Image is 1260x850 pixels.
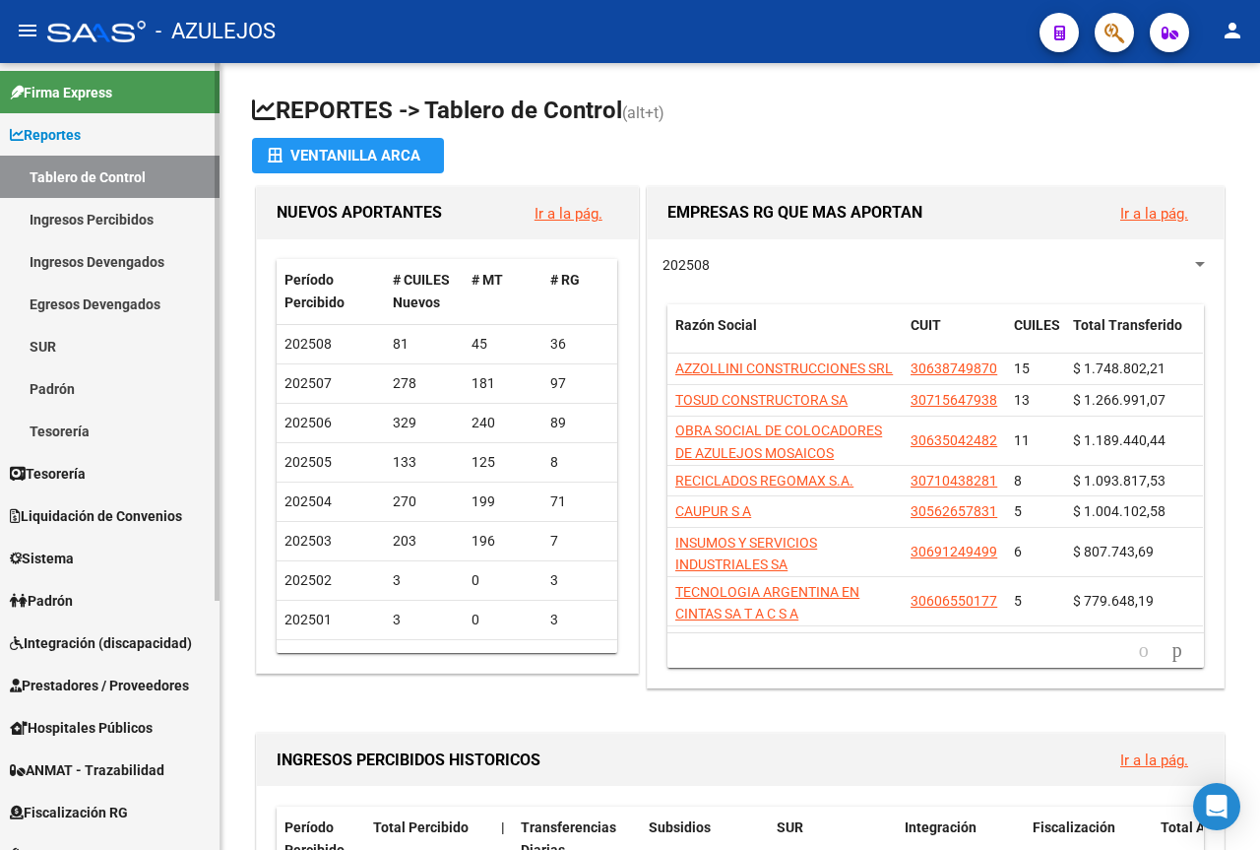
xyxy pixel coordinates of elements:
span: Padrón [10,590,73,612]
span: $ 1.189.440,44 [1073,432,1165,448]
a: Ir a la pág. [1120,205,1188,223]
div: 181 [472,372,535,395]
span: 202504 [284,493,332,509]
div: 3 [550,609,613,631]
div: 97 [550,372,613,395]
span: 202507 [284,375,332,391]
span: Total Transferido [1073,317,1182,333]
span: 30635042482 [911,432,997,448]
span: TOSUD CONSTRUCTORA SA [675,392,848,408]
span: Prestadores / Proveedores [10,675,189,696]
div: 240 [472,412,535,434]
span: 30638749870 [911,360,997,376]
span: 5 [1014,593,1022,609]
span: $ 1.004.102,58 [1073,503,1165,519]
span: CAUPUR S A [675,503,751,519]
div: 278 [393,372,456,395]
span: 13 [1014,392,1030,408]
div: 7 [550,530,613,553]
span: 30691249499 [911,544,997,559]
span: CUIT [911,317,941,333]
mat-icon: menu [16,19,39,42]
a: Ir a la pág. [535,205,602,223]
div: 3 [550,569,613,592]
span: Fiscalización [1033,819,1115,835]
datatable-header-cell: # MT [464,259,542,324]
button: Ir a la pág. [1104,195,1204,231]
span: ANMAT - Trazabilidad [10,759,164,781]
span: Firma Express [10,82,112,103]
div: 0 [472,609,535,631]
span: RECICLADOS REGOMAX S.A. [675,473,853,489]
datatable-header-cell: # CUILES Nuevos [385,259,464,324]
datatable-header-cell: Total Transferido [1065,304,1203,369]
span: $ 1.748.802,21 [1073,360,1165,376]
span: AZZOLLINI CONSTRUCCIONES SRL [675,360,893,376]
span: Integración (discapacidad) [10,632,192,654]
div: Ventanilla ARCA [268,138,428,173]
div: 2 [550,648,613,671]
span: Integración [905,819,976,835]
div: Open Intercom Messenger [1193,783,1240,830]
div: 3 [393,569,456,592]
span: Reportes [10,124,81,146]
a: Ir a la pág. [1120,752,1188,769]
span: SUR [777,819,803,835]
div: 199 [472,490,535,513]
datatable-header-cell: CUIT [903,304,1006,369]
span: Total Percibido [373,819,469,835]
span: 202506 [284,415,332,430]
span: OBRA SOCIAL DE COLOCADORES DE AZULEJOS MOSAICOS GRANITEROS LUSTRADORES Y POCELA [675,423,882,505]
span: 202505 [284,454,332,470]
span: 5 [1014,503,1022,519]
div: 125 [472,451,535,474]
div: 45 [472,333,535,356]
span: $ 1.093.817,53 [1073,473,1165,489]
div: 3 [393,609,456,631]
span: INGRESOS PERCIBIDOS HISTORICOS [277,751,540,769]
span: 8 [1014,473,1022,489]
div: 89 [550,412,613,434]
span: INSUMOS Y SERVICIOS INDUSTRIALES SA [675,535,817,573]
span: 202508 [662,257,710,273]
span: (alt+t) [622,103,664,122]
span: EMPRESAS RG QUE MAS APORTAN [667,203,922,222]
a: go to next page [1164,640,1191,662]
span: Fiscalización RG [10,802,128,823]
span: 202501 [284,612,332,627]
span: $ 1.266.991,07 [1073,392,1165,408]
span: Tesorería [10,463,86,485]
span: 202508 [284,336,332,352]
span: Liquidación de Convenios [10,505,182,527]
div: 71 [550,490,613,513]
div: 8 [550,451,613,474]
span: Razón Social [675,317,757,333]
div: 133 [393,451,456,474]
span: Período Percibido [284,272,345,310]
span: # CUILES Nuevos [393,272,450,310]
h1: REPORTES -> Tablero de Control [252,95,1228,129]
span: $ 807.743,69 [1073,544,1154,559]
span: # RG [550,272,580,288]
div: 203 [393,530,456,553]
span: CUILES [1014,317,1060,333]
span: Hospitales Públicos [10,717,153,739]
div: 329 [393,412,456,434]
span: 30715647938 [911,392,997,408]
div: 2 [472,648,535,671]
span: Sistema [10,548,74,569]
span: 6 [1014,544,1022,559]
button: Ir a la pág. [1104,742,1204,778]
datatable-header-cell: Período Percibido [277,259,385,324]
mat-icon: person [1221,19,1244,42]
div: 36 [550,333,613,356]
div: 81 [393,333,456,356]
span: 11 [1014,432,1030,448]
span: | [501,819,505,835]
div: 4 [393,648,456,671]
span: 30562657831 [911,503,997,519]
span: NUEVOS APORTANTES [277,203,442,222]
span: Subsidios [649,819,711,835]
div: 270 [393,490,456,513]
a: go to previous page [1130,640,1158,662]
